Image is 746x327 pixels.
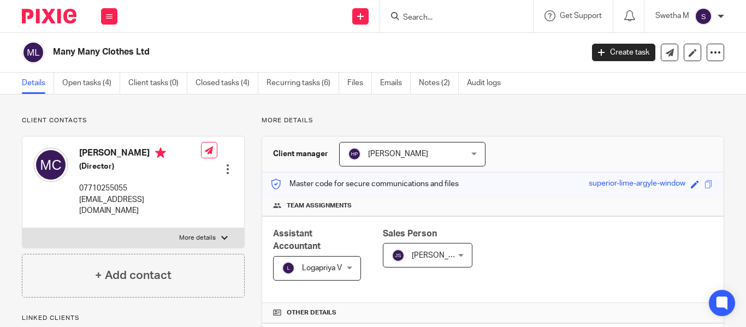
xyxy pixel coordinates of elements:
h3: Client manager [273,148,328,159]
img: svg%3E [33,147,68,182]
a: Audit logs [467,73,509,94]
div: superior-lime-argyle-window [589,178,685,191]
a: Closed tasks (4) [196,73,258,94]
span: Assistant Accountant [273,229,321,251]
a: Recurring tasks (6) [267,73,339,94]
p: More details [179,234,216,242]
a: Details [22,73,54,94]
img: Pixie [22,9,76,23]
span: Logapriya V [302,264,342,272]
input: Search [402,13,500,23]
a: Create task [592,44,655,61]
p: 07710255055 [79,183,201,194]
p: More details [262,116,724,125]
img: svg%3E [392,249,405,262]
span: Team assignments [287,201,352,210]
p: Master code for secure communications and files [270,179,459,189]
a: Client tasks (0) [128,73,187,94]
a: Notes (2) [419,73,459,94]
h4: + Add contact [95,267,171,284]
img: svg%3E [22,41,45,64]
a: Emails [380,73,411,94]
img: svg%3E [695,8,712,25]
span: Get Support [560,12,602,20]
span: Other details [287,308,336,317]
p: [EMAIL_ADDRESS][DOMAIN_NAME] [79,194,201,217]
img: svg%3E [348,147,361,160]
p: Linked clients [22,314,245,323]
span: Sales Person [383,229,437,238]
h5: (Director) [79,161,201,172]
a: Open tasks (4) [62,73,120,94]
p: Swetha M [655,10,689,21]
h4: [PERSON_NAME] [79,147,201,161]
span: [PERSON_NAME] [368,150,428,158]
h2: Many Many Clothes Ltd [53,46,471,58]
p: Client contacts [22,116,245,125]
i: Primary [155,147,166,158]
span: [PERSON_NAME] [412,252,472,259]
img: svg%3E [282,261,295,275]
a: Files [347,73,372,94]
